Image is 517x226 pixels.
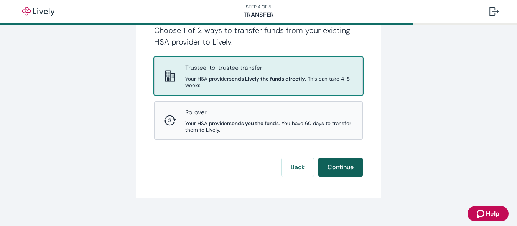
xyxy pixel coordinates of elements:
[185,76,353,89] span: Your HSA provider . This can take 4-8 weeks.
[483,2,505,21] button: Log out
[155,102,362,139] button: RolloverRolloverYour HSA providersends you the funds. You have 60 days to transfer them to Lively.
[17,7,60,16] img: Lively
[155,57,362,95] button: Trustee-to-trusteeTrustee-to-trustee transferYour HSA providersends Lively the funds directly. Th...
[185,63,353,73] p: Trustee-to-trustee transfer
[229,120,279,127] strong: sends you the funds
[164,70,176,82] svg: Trustee-to-trustee
[185,108,353,117] p: Rollover
[282,158,314,177] button: Back
[229,76,305,82] strong: sends Lively the funds directly
[477,209,486,218] svg: Zendesk support icon
[154,25,363,48] h4: Choose 1 of 2 ways to transfer funds from your existing HSA provider to Lively.
[164,114,176,127] svg: Rollover
[185,120,353,133] span: Your HSA provider . You have 60 days to transfer them to Lively.
[318,158,363,177] button: Continue
[486,209,499,218] span: Help
[468,206,509,221] button: Zendesk support iconHelp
